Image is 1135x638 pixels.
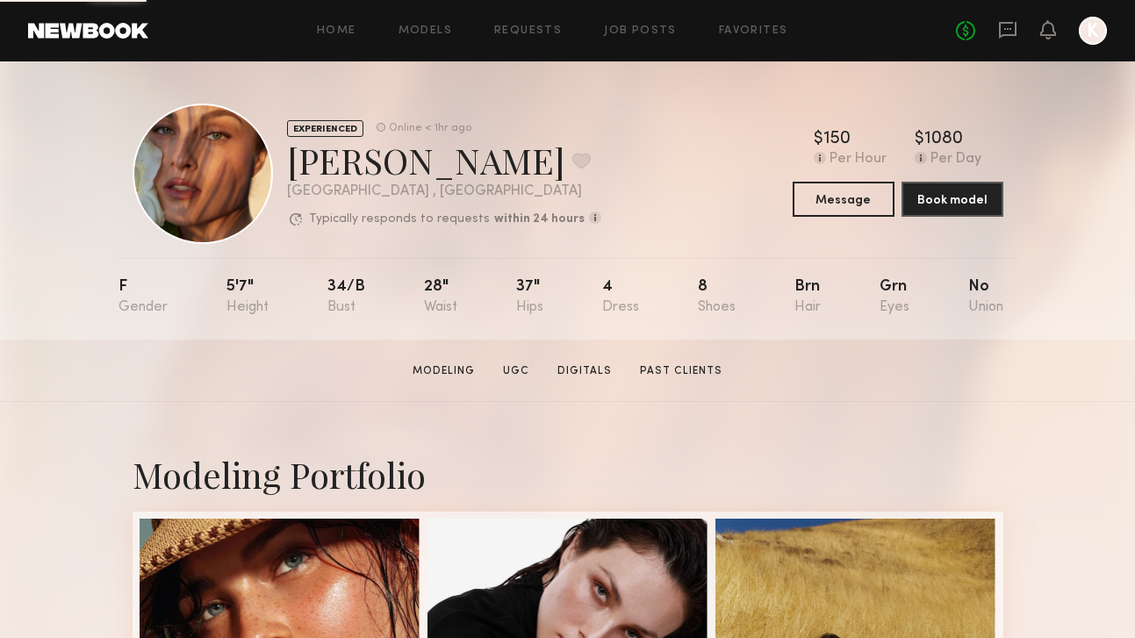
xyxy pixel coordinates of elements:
[793,182,894,217] button: Message
[823,131,851,148] div: 150
[633,363,729,379] a: Past Clients
[226,279,269,315] div: 5'7"
[133,451,1003,498] div: Modeling Portfolio
[604,25,677,37] a: Job Posts
[880,279,909,315] div: Grn
[317,25,356,37] a: Home
[287,137,601,183] div: [PERSON_NAME]
[915,131,924,148] div: $
[814,131,823,148] div: $
[496,363,536,379] a: UGC
[719,25,788,37] a: Favorites
[794,279,821,315] div: Brn
[516,279,543,315] div: 37"
[399,25,452,37] a: Models
[930,152,981,168] div: Per Day
[494,213,585,226] b: within 24 hours
[309,213,490,226] p: Typically responds to requests
[287,184,601,199] div: [GEOGRAPHIC_DATA] , [GEOGRAPHIC_DATA]
[924,131,963,148] div: 1080
[830,152,887,168] div: Per Hour
[119,279,168,315] div: F
[406,363,482,379] a: Modeling
[602,279,639,315] div: 4
[287,120,363,137] div: EXPERIENCED
[968,279,1003,315] div: No
[698,279,736,315] div: 8
[494,25,562,37] a: Requests
[1079,17,1107,45] a: K
[389,123,471,134] div: Online < 1hr ago
[327,279,365,315] div: 34/b
[902,182,1003,217] button: Book model
[424,279,457,315] div: 28"
[550,363,619,379] a: Digitals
